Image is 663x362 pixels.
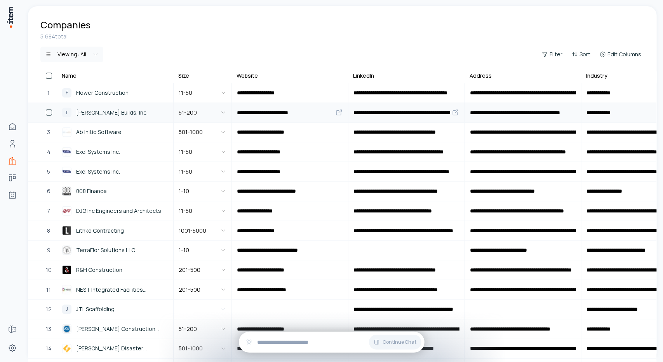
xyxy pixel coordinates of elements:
[76,128,122,136] span: Ab Initio Software
[46,345,52,353] span: 14
[550,50,562,58] span: Filter
[76,285,168,294] span: NEST Integrated Facilities Management
[5,322,20,337] a: Forms
[46,305,52,313] span: 12
[5,153,20,169] a: Companies
[62,265,71,275] img: R&H Construction
[76,325,168,333] span: [PERSON_NAME] Construction Company
[62,245,71,255] img: TerraFlor Solutions LLC
[237,72,258,80] div: Website
[57,84,173,102] a: FFlower Construction
[57,162,173,181] a: Exel Systems Inc.Exel Systems Inc.
[539,49,566,60] button: Filter
[597,49,644,60] button: Edit Columns
[47,167,50,176] span: 5
[47,246,50,254] span: 9
[47,148,50,156] span: 4
[62,206,71,216] img: DJG Inc Engineers and Architects
[40,19,90,31] h1: Companies
[57,123,173,141] a: Ab Initio SoftwareAb Initio Software
[57,143,173,161] a: Exel Systems Inc.Exel Systems Inc.
[57,339,173,358] a: LEMOINE Disaster Recovery[PERSON_NAME] Disaster Recovery
[47,187,50,195] span: 6
[62,127,71,137] img: Ab Initio Software
[76,305,115,313] span: JTL Scaffolding
[57,261,173,279] a: R&H ConstructionR&H Construction
[62,72,77,80] div: Name
[76,266,122,274] span: R&H Construction
[57,280,173,299] a: NEST Integrated Facilities ManagementNEST Integrated Facilities Management
[76,89,129,97] span: Flower Construction
[5,340,20,356] a: Settings
[76,108,148,117] span: [PERSON_NAME] Builds, Inc.
[62,344,71,353] img: LEMOINE Disaster Recovery
[47,285,51,294] span: 11
[76,187,107,195] span: 808 Finance
[57,300,173,318] a: JJTL Scaffolding
[383,339,417,345] span: Continue Chat
[57,182,173,200] a: 808 Finance808 Finance
[239,332,425,353] div: Continue Chat
[76,148,120,156] span: Exel Systems Inc.
[46,266,52,274] span: 10
[76,207,161,215] span: DJG Inc Engineers and Architects
[62,324,71,334] img: John G. Johnson Construction Company
[62,88,71,97] div: F
[5,119,20,134] a: Home
[57,221,173,240] a: Lithko ContractingLithko Contracting
[62,226,71,235] img: Lithko Contracting
[76,226,124,235] span: Lithko Contracting
[47,128,50,136] span: 3
[76,345,168,353] span: [PERSON_NAME] Disaster Recovery
[178,72,189,80] div: Size
[6,6,14,28] img: Item Brain Logo
[57,103,173,122] a: T[PERSON_NAME] Builds, Inc.
[586,72,607,80] div: Industry
[57,202,173,220] a: DJG Inc Engineers and ArchitectsDJG Inc Engineers and Architects
[76,246,135,254] span: TerraFlor Solutions LLC
[62,186,71,196] img: 808 Finance
[40,33,644,40] div: 5,684 total
[62,167,71,176] img: Exel Systems Inc.
[607,50,641,58] span: Edit Columns
[62,147,71,157] img: Exel Systems Inc.
[353,72,374,80] div: LinkedIn
[47,207,50,215] span: 7
[369,335,421,350] button: Continue Chat
[5,136,20,151] a: People
[579,50,590,58] span: Sort
[48,89,50,97] span: 1
[62,285,71,294] img: NEST Integrated Facilities Management
[470,72,492,80] div: Address
[5,187,20,203] a: Agents
[47,226,50,235] span: 8
[569,49,593,60] button: Sort
[62,305,71,314] div: J
[57,50,86,58] div: Viewing:
[76,167,120,176] span: Exel Systems Inc.
[5,170,20,186] a: Deals
[57,241,173,259] a: TerraFlor Solutions LLCTerraFlor Solutions LLC
[57,320,173,338] a: John G. Johnson Construction Company[PERSON_NAME] Construction Company
[46,325,52,333] span: 13
[62,108,71,117] div: T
